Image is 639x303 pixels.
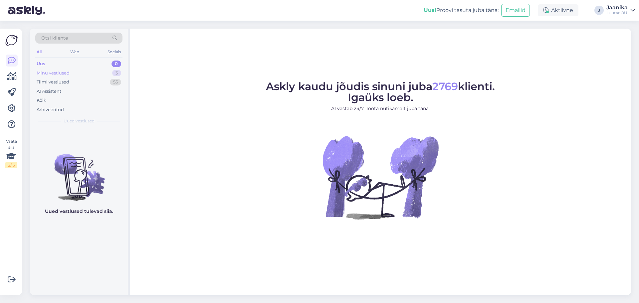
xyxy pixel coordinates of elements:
[111,61,121,67] div: 0
[37,79,69,85] div: Tiimi vestlused
[424,6,499,14] div: Proovi tasuta juba täna:
[538,4,578,16] div: Aktiivne
[37,88,61,95] div: AI Assistent
[320,117,440,237] img: No Chat active
[266,80,495,104] span: Askly kaudu jõudis sinuni juba klienti. Igaüks loeb.
[106,48,122,56] div: Socials
[37,97,46,104] div: Kõik
[5,162,17,168] div: 2 / 3
[424,7,436,13] b: Uus!
[35,48,43,56] div: All
[110,79,121,85] div: 55
[606,5,628,10] div: Jaanika
[594,6,604,15] div: J
[37,106,64,113] div: Arhiveeritud
[432,80,458,93] span: 2769
[45,208,113,215] p: Uued vestlused tulevad siia.
[37,70,70,76] div: Minu vestlused
[37,61,45,67] div: Uus
[41,35,68,42] span: Otsi kliente
[606,10,628,16] div: Luutar OÜ
[30,142,128,202] img: No chats
[5,34,18,47] img: Askly Logo
[112,70,121,76] div: 3
[5,138,17,168] div: Vaata siia
[606,5,635,16] a: JaanikaLuutar OÜ
[64,118,95,124] span: Uued vestlused
[69,48,81,56] div: Web
[501,4,530,17] button: Emailid
[266,105,495,112] p: AI vastab 24/7. Tööta nutikamalt juba täna.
